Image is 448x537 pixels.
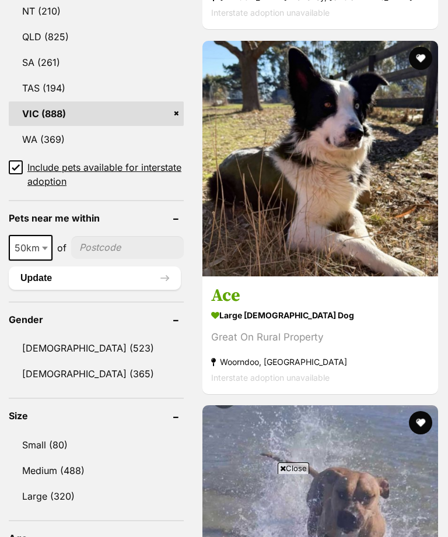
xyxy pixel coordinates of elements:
[71,236,184,258] input: postcode
[9,361,184,386] a: [DEMOGRAPHIC_DATA] (365)
[211,373,330,382] span: Interstate adoption unavailable
[211,354,429,370] strong: Woorndoo, [GEOGRAPHIC_DATA]
[9,266,181,290] button: Update
[409,47,432,70] button: favourite
[9,458,184,483] a: Medium (488)
[9,160,184,188] a: Include pets available for interstate adoption
[9,433,184,457] a: Small (80)
[409,411,432,434] button: favourite
[9,235,52,261] span: 50km
[9,101,184,126] a: VIC (888)
[211,285,429,307] h3: Ace
[9,213,184,223] header: Pets near me within
[10,240,51,256] span: 50km
[211,307,429,324] strong: large [DEMOGRAPHIC_DATA] Dog
[9,127,184,152] a: WA (369)
[9,410,184,421] header: Size
[9,336,184,360] a: [DEMOGRAPHIC_DATA] (523)
[9,76,184,100] a: TAS (194)
[9,484,184,508] a: Large (320)
[211,8,330,18] span: Interstate adoption unavailable
[9,50,184,75] a: SA (261)
[278,462,309,474] span: Close
[202,276,438,394] a: Ace large [DEMOGRAPHIC_DATA] Dog Great On Rural Property Woorndoo, [GEOGRAPHIC_DATA] Interstate a...
[27,160,184,188] span: Include pets available for interstate adoption
[9,24,184,49] a: QLD (825)
[12,479,436,531] iframe: Advertisement
[57,241,66,255] span: of
[211,329,429,345] div: Great On Rural Property
[202,41,438,276] img: Ace - Border Collie Dog
[9,314,184,325] header: Gender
